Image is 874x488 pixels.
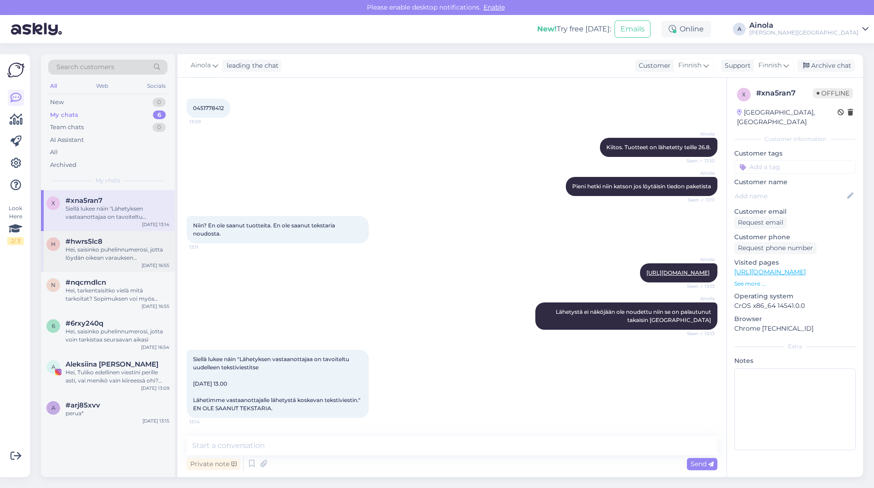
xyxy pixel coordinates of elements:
div: Request email [734,216,787,229]
div: AI Assistant [50,136,84,145]
div: Private note [187,458,240,470]
span: 6 [52,322,55,329]
p: See more ... [734,280,856,288]
div: Hei, tarkentaisitko vielä mitä tarkoitat? Sopimuksen voi myös maksaa nopeammalla aikataululla, mu... [66,287,169,303]
span: #nqcmdlcn [66,278,106,287]
span: n [51,282,56,288]
div: Socials [145,80,168,92]
p: Chrome [TECHNICAL_ID] [734,324,856,333]
div: Try free [DATE]: [537,24,611,35]
span: #xna5ran7 [66,196,102,205]
span: Search customers [56,62,114,72]
div: [DATE] 13:15 [142,418,169,424]
p: Customer name [734,177,856,187]
div: [PERSON_NAME][GEOGRAPHIC_DATA] [749,29,859,36]
span: #hwrs5lc8 [66,237,102,246]
span: a [51,404,56,411]
b: New! [537,25,557,33]
span: Ainola [191,60,211,70]
div: Archived [50,161,76,170]
span: My chats [96,176,120,185]
div: Hei, Tuliko edellinen viestini perille asti, vai menikö vain kiireessä ohi? Ystävällisin terveisi... [66,368,169,385]
p: Operating system [734,292,856,301]
div: 0 [152,98,166,107]
span: A [51,363,56,370]
p: Browser [734,314,856,324]
span: x [51,200,55,206]
span: 13:14 [189,418,224,425]
div: [DATE] 16:55 [142,262,169,269]
p: Customer tags [734,149,856,158]
div: leading the chat [223,61,279,70]
span: x [742,91,746,98]
span: Seen ✓ 13:13 [681,283,715,290]
div: My chats [50,111,78,120]
div: Archive chat [798,60,855,72]
span: Enable [481,3,508,11]
a: Ainola[PERSON_NAME][GEOGRAPHIC_DATA] [749,22,869,36]
span: Ainola [681,256,715,263]
span: Ainola [681,295,715,302]
div: Online [661,21,711,37]
input: Add name [735,191,845,201]
span: 0451778412 [193,105,224,111]
div: Hei, saisinko puhelinnumerosi, jotta voin tarkistaa seuraavan aikasi [66,327,169,344]
span: 13:09 [189,118,224,125]
div: Extra [734,342,856,351]
span: Finnish [678,60,701,70]
p: Customer email [734,207,856,216]
div: Customer [635,61,671,70]
span: Niin? En ole saanut tuotteita. En ole saanut tekstaria noudosta. [193,222,336,237]
div: New [50,98,64,107]
div: Team chats [50,123,84,132]
button: Emails [615,20,650,38]
div: 6 [153,111,166,120]
div: Web [94,80,110,92]
a: [URL][DOMAIN_NAME] [734,268,806,276]
div: Customer information [734,135,856,143]
div: All [50,148,58,157]
div: Hei, saisinko puhelinnumerosi, jotta löydän oikean varauksen järjestelmästämme? [66,246,169,262]
div: 0 [152,123,166,132]
input: Add a tag [734,160,856,174]
div: [DATE] 16:54 [141,344,169,351]
div: [GEOGRAPHIC_DATA], [GEOGRAPHIC_DATA] [737,108,838,127]
span: Ainola [681,131,715,137]
span: 13:11 [189,244,224,251]
span: Seen ✓ 13:13 [681,330,715,337]
div: A [733,23,746,35]
div: [DATE] 13:09 [141,385,169,392]
span: Finnish [758,60,782,70]
div: perua* [66,409,169,418]
p: CrOS x86_64 14541.0.0 [734,301,856,311]
div: Request phone number [734,242,817,254]
span: Send [691,460,714,468]
p: Visited pages [734,258,856,267]
div: [DATE] 16:55 [142,303,169,310]
span: Pieni hetki niin katson jos löytäisin tiedon paketista [572,183,711,190]
div: Siellä lukee näin "Lähetyksen vastaanottajaa on tavoiteltu uudelleen tekstiviestitse [DATE] 13.00... [66,205,169,221]
span: Siellä lukee näin "Lähetyksen vastaanottajaa on tavoiteltu uudelleen tekstiviestitse [DATE] 13.00... [193,356,362,412]
span: Aleksiina Anni Juulia [66,360,158,368]
span: Seen ✓ 13:10 [681,157,715,164]
img: Askly Logo [7,61,25,79]
span: Kiitos. Tuotteet on lähetetty teille 26.8. [606,144,711,151]
div: 2 / 3 [7,237,24,245]
p: Notes [734,356,856,366]
div: Support [721,61,751,70]
span: #6rxy240q [66,319,103,327]
div: All [48,80,59,92]
div: [DATE] 13:14 [142,221,169,228]
span: Lähetystä ei näköjään ole noudettu niin se on palautunut takaisin [GEOGRAPHIC_DATA] [556,308,712,323]
div: # xna5ran7 [756,88,813,99]
span: #arj85xvv [66,401,100,409]
span: Offline [813,88,853,98]
div: Ainola [749,22,859,29]
div: Look Here [7,204,24,245]
span: Ainola [681,170,715,176]
a: [URL][DOMAIN_NAME] [646,269,710,276]
span: h [51,241,56,247]
p: Customer phone [734,232,856,242]
span: Seen ✓ 13:11 [681,196,715,203]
